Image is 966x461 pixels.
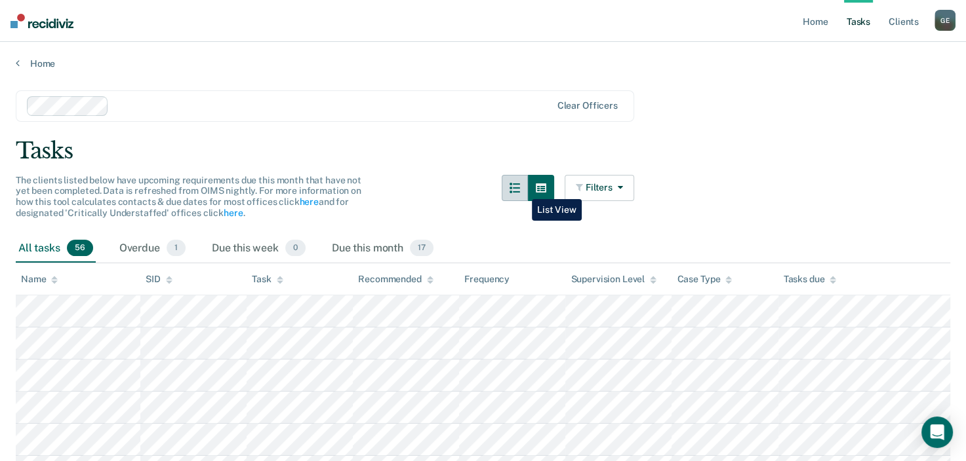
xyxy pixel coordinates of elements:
button: GE [935,10,956,31]
div: Name [21,274,58,285]
div: Due this week0 [209,234,308,263]
div: Clear officers [557,100,618,111]
button: Filters [565,175,634,201]
div: SID [146,274,172,285]
span: 17 [410,240,433,257]
div: Overdue1 [117,234,188,263]
div: Case Type [677,274,732,285]
div: All tasks56 [16,234,96,263]
div: Task [252,274,283,285]
span: 56 [67,240,93,257]
div: Due this month17 [329,234,436,263]
div: Supervision Level [571,274,656,285]
div: Recommended [358,274,433,285]
div: Frequency [464,274,510,285]
div: Tasks due [784,274,837,285]
a: here [224,208,243,218]
div: Tasks [16,138,950,164]
span: 0 [285,240,306,257]
span: 1 [167,240,186,257]
a: Home [16,58,950,69]
div: G E [935,10,956,31]
div: Open Intercom Messenger [921,416,953,448]
img: Recidiviz [10,14,73,28]
a: here [299,196,318,207]
span: The clients listed below have upcoming requirements due this month that have not yet been complet... [16,175,361,218]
